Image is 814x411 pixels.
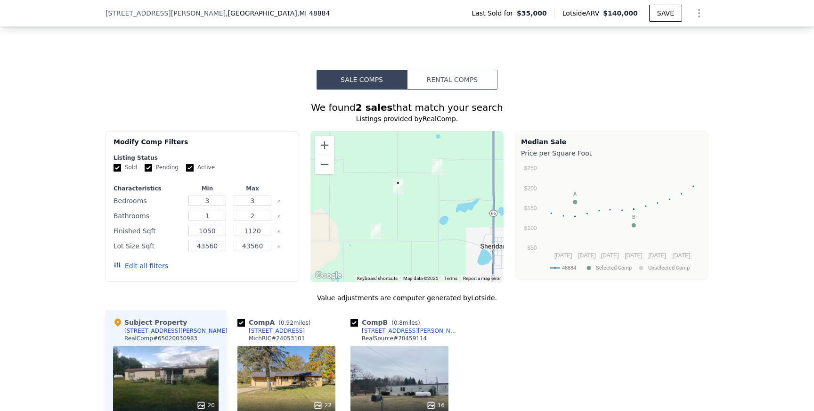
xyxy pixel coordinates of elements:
[186,164,215,172] label: Active
[603,9,638,17] span: $140,000
[517,8,547,18] span: $35,000
[249,335,305,342] div: MichRIC # 24053101
[362,335,427,342] div: RealSource # 70459114
[371,223,381,239] div: 5454 Beaver Dr
[114,154,291,162] div: Listing Status
[407,70,497,90] button: Rental Comps
[106,8,226,18] span: [STREET_ADDRESS][PERSON_NAME]
[114,185,183,192] div: Characteristics
[187,185,228,192] div: Min
[601,252,619,259] text: [DATE]
[578,252,596,259] text: [DATE]
[426,401,445,410] div: 16
[432,159,442,175] div: 1021 W Hansen Rd
[124,335,197,342] div: RealComp # 65020030983
[277,245,281,248] button: Clear
[362,327,460,335] div: [STREET_ADDRESS][PERSON_NAME]
[114,224,183,238] div: Finished Sqft
[521,160,702,278] svg: A chart.
[114,164,121,172] input: Sold
[562,8,603,18] span: Lotside ARV
[350,318,424,327] div: Comp B
[232,185,273,192] div: Max
[315,136,334,155] button: Zoom in
[573,191,577,197] text: A
[394,320,403,326] span: 0.8
[554,252,572,259] text: [DATE]
[313,270,344,282] img: Google
[527,245,537,251] text: $50
[317,70,407,90] button: Sale Comps
[673,252,691,259] text: [DATE]
[313,270,344,282] a: Open this area in Google Maps (opens a new window)
[315,155,334,174] button: Zoom out
[524,205,537,212] text: $150
[524,165,537,172] text: $250
[186,164,194,172] input: Active
[596,265,632,271] text: Selected Comp
[632,214,635,220] text: B
[313,401,332,410] div: 22
[277,199,281,203] button: Clear
[562,265,576,271] text: 48884
[277,214,281,218] button: Clear
[388,320,423,326] span: ( miles)
[625,252,643,259] text: [DATE]
[403,276,439,281] span: Map data ©2025
[114,209,183,222] div: Bathrooms
[524,185,537,192] text: $200
[114,239,183,253] div: Lot Size Sqft
[281,320,293,326] span: 0.92
[521,137,702,147] div: Median Sale
[237,318,314,327] div: Comp A
[106,101,708,114] div: We found that match your search
[357,275,398,282] button: Keyboard shortcuts
[196,401,215,410] div: 20
[226,8,330,18] span: , [GEOGRAPHIC_DATA]
[648,265,690,271] text: Unselected Comp
[114,194,183,207] div: Bedrooms
[114,261,168,271] button: Edit all filters
[114,164,137,172] label: Sold
[145,164,152,172] input: Pending
[444,276,457,281] a: Terms (opens in new tab)
[277,230,281,233] button: Clear
[106,114,708,123] div: Listings provided by RealComp .
[690,4,708,23] button: Show Options
[237,327,305,335] a: [STREET_ADDRESS]
[649,5,682,22] button: SAVE
[297,9,330,17] span: , MI 48884
[124,327,228,335] div: [STREET_ADDRESS][PERSON_NAME]
[106,293,708,303] div: Value adjustments are computer generated by Lotside .
[524,225,537,231] text: $100
[472,8,517,18] span: Last Sold for
[356,102,393,113] strong: 2 sales
[648,252,666,259] text: [DATE]
[463,276,501,281] a: Report a map error
[249,327,305,335] div: [STREET_ADDRESS]
[113,318,187,327] div: Subject Property
[145,164,179,172] label: Pending
[350,327,460,335] a: [STREET_ADDRESS][PERSON_NAME]
[521,147,702,160] div: Price per Square Foot
[393,178,403,194] div: 4633 S Holland Rd
[114,137,291,154] div: Modify Comp Filters
[275,320,314,326] span: ( miles)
